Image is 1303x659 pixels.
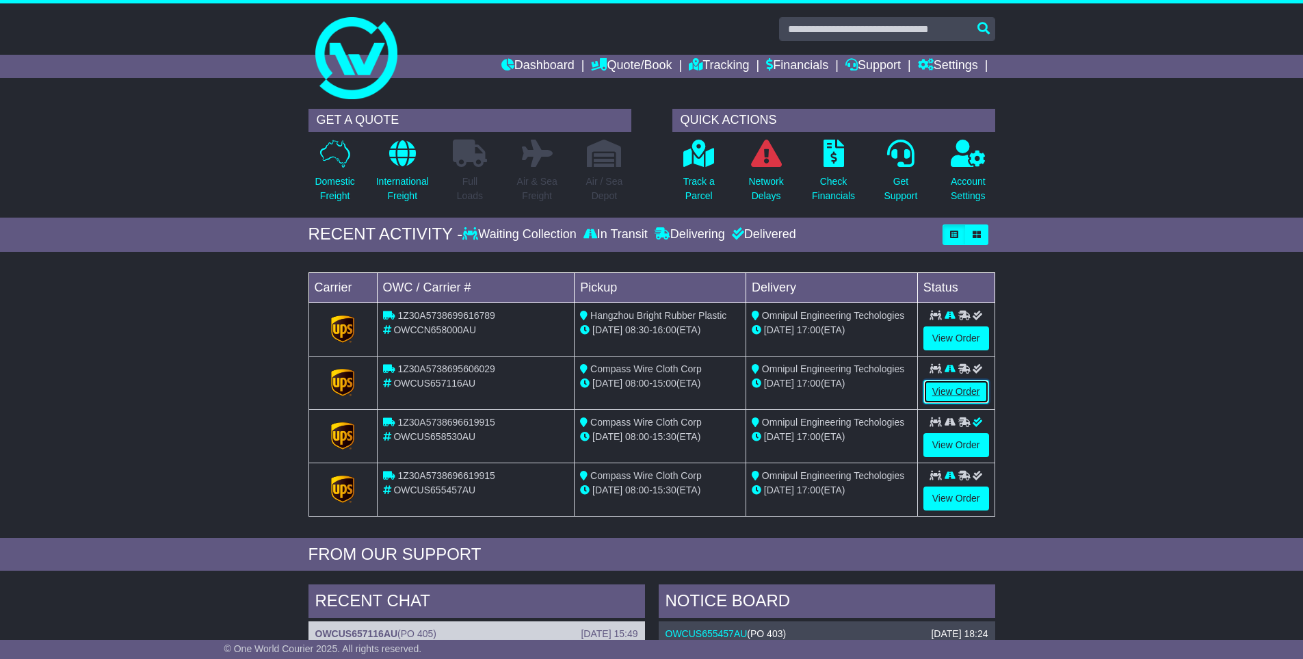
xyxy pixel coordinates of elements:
p: Air / Sea Depot [586,175,623,203]
img: GetCarrierServiceLogo [331,369,354,396]
span: [DATE] [764,378,794,389]
a: View Order [923,326,989,350]
div: GET A QUOTE [308,109,631,132]
div: - (ETA) [580,323,740,337]
a: View Order [923,433,989,457]
a: Tracking [689,55,749,78]
td: Status [917,272,995,302]
div: - (ETA) [580,483,740,498]
a: OWCUS655457AU [666,628,748,639]
p: Track a Parcel [683,175,715,203]
a: OWCUS657116AU [315,628,398,639]
div: ( ) [315,628,638,640]
a: Dashboard [501,55,575,78]
span: [DATE] [592,324,622,335]
span: OWCUS657116AU [393,378,475,389]
div: Delivering [651,227,728,242]
span: OWCUS658530AU [393,431,475,442]
span: 1Z30A5738695606029 [397,363,495,374]
a: Support [845,55,901,78]
td: Carrier [308,272,377,302]
span: 1Z30A5738696619915 [397,470,495,481]
span: [DATE] [764,431,794,442]
div: NOTICE BOARD [659,584,995,621]
div: FROM OUR SUPPORT [308,545,995,565]
img: GetCarrierServiceLogo [331,476,354,503]
span: 17:00 [797,378,821,389]
span: 17:00 [797,484,821,495]
span: Compass Wire Cloth Corp [590,470,702,481]
a: GetSupport [883,139,918,211]
span: Omnipul Engineering Techologies [762,310,904,321]
span: OWCCN658000AU [393,324,476,335]
div: (ETA) [752,430,912,444]
p: Network Delays [748,175,783,203]
span: [DATE] [592,378,622,389]
span: 17:00 [797,324,821,335]
div: - (ETA) [580,376,740,391]
div: - (ETA) [580,430,740,444]
img: GetCarrierServiceLogo [331,422,354,450]
span: 08:00 [625,431,649,442]
span: OWCUS655457AU [393,484,475,495]
span: 08:00 [625,484,649,495]
a: CheckFinancials [811,139,856,211]
p: International Freight [376,175,429,203]
span: Compass Wire Cloth Corp [590,417,702,428]
a: DomesticFreight [314,139,355,211]
a: View Order [923,380,989,404]
div: RECENT ACTIVITY - [308,224,463,244]
a: Settings [918,55,978,78]
a: NetworkDelays [748,139,784,211]
span: 16:00 [653,324,676,335]
div: QUICK ACTIONS [672,109,995,132]
span: 15:30 [653,431,676,442]
span: [DATE] [764,324,794,335]
span: 08:00 [625,378,649,389]
span: PO 403 [750,628,782,639]
div: (ETA) [752,483,912,498]
span: © One World Courier 2025. All rights reserved. [224,643,422,654]
td: Delivery [746,272,917,302]
span: [DATE] [592,431,622,442]
a: Quote/Book [591,55,672,78]
a: InternationalFreight [376,139,430,211]
p: Full Loads [453,175,487,203]
span: PO 405 [401,628,433,639]
a: View Order [923,487,989,511]
td: OWC / Carrier # [377,272,575,302]
span: [DATE] [592,484,622,495]
p: Get Support [884,175,917,203]
div: (ETA) [752,323,912,337]
div: Delivered [728,227,796,242]
span: 1Z30A5738696619915 [397,417,495,428]
a: Financials [766,55,828,78]
p: Check Financials [812,175,855,203]
div: Waiting Collection [462,227,579,242]
div: (ETA) [752,376,912,391]
span: Compass Wire Cloth Corp [590,363,702,374]
div: [DATE] 15:49 [581,628,637,640]
td: Pickup [575,272,746,302]
span: Omnipul Engineering Techologies [762,417,904,428]
div: [DATE] 18:24 [931,628,988,640]
span: [DATE] [764,484,794,495]
span: Hangzhou Bright Rubber Plastic [590,310,726,321]
p: Air & Sea Freight [517,175,557,203]
span: 15:30 [653,484,676,495]
div: In Transit [580,227,651,242]
span: 15:00 [653,378,676,389]
a: Track aParcel [683,139,715,211]
span: 08:30 [625,324,649,335]
a: AccountSettings [950,139,986,211]
span: 1Z30A5738699616789 [397,310,495,321]
p: Account Settings [951,175,986,203]
p: Domestic Freight [315,175,354,203]
img: GetCarrierServiceLogo [331,315,354,343]
span: Omnipul Engineering Techologies [762,363,904,374]
span: 17:00 [797,431,821,442]
div: ( ) [666,628,988,640]
div: RECENT CHAT [308,584,645,621]
span: Omnipul Engineering Techologies [762,470,904,481]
